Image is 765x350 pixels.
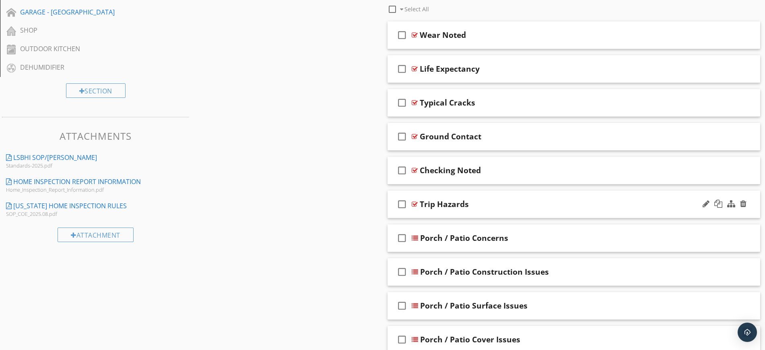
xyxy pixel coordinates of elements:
[6,186,157,193] div: Home_Inspection_Report_Information.pdf
[420,132,481,141] div: Ground Contact
[420,199,469,209] div: Trip Hazards
[396,262,408,282] i: check_box_outline_blank
[2,197,191,221] a: [US_STATE] HOME INSPECTION RULES SOP_COE_2025.08.pdf
[66,83,126,98] div: Section
[2,149,191,173] a: LSBHI SOP/[PERSON_NAME] Standards-2025.pdf
[396,93,408,112] i: check_box_outline_blank
[396,228,408,248] i: check_box_outline_blank
[420,98,475,108] div: Typical Cracks
[2,173,191,197] a: HOME INSPECTION REPORT INFORMATION Home_Inspection_Report_Information.pdf
[13,201,127,211] div: [US_STATE] HOME INSPECTION RULES
[13,153,97,162] div: LSBHI SOP/[PERSON_NAME]
[58,228,134,242] div: Attachment
[420,64,480,74] div: Life Expectancy
[404,5,429,13] span: Select All
[420,335,520,344] div: Porch / Patio Cover Issues
[420,30,466,40] div: Wear Noted
[420,267,549,277] div: Porch / Patio Construction Issues
[396,25,408,45] i: check_box_outline_blank
[20,62,153,72] div: DEHUMIDIFIER
[20,25,153,35] div: SHOP
[20,44,153,54] div: OUTDOOR KITCHEN
[396,330,408,349] i: check_box_outline_blank
[13,177,141,186] div: HOME INSPECTION REPORT INFORMATION
[6,211,157,217] div: SOP_COE_2025.08.pdf
[396,161,408,180] i: check_box_outline_blank
[6,162,157,169] div: Standards-2025.pdf
[396,296,408,315] i: check_box_outline_blank
[738,323,757,342] div: Open Intercom Messenger
[420,166,481,175] div: Checking Noted
[396,127,408,146] i: check_box_outline_blank
[20,7,153,17] div: GARAGE - [GEOGRAPHIC_DATA]
[396,195,408,214] i: check_box_outline_blank
[420,301,528,311] div: Porch / Patio Surface Issues
[396,59,408,79] i: check_box_outline_blank
[420,233,508,243] div: Porch / Patio Concerns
